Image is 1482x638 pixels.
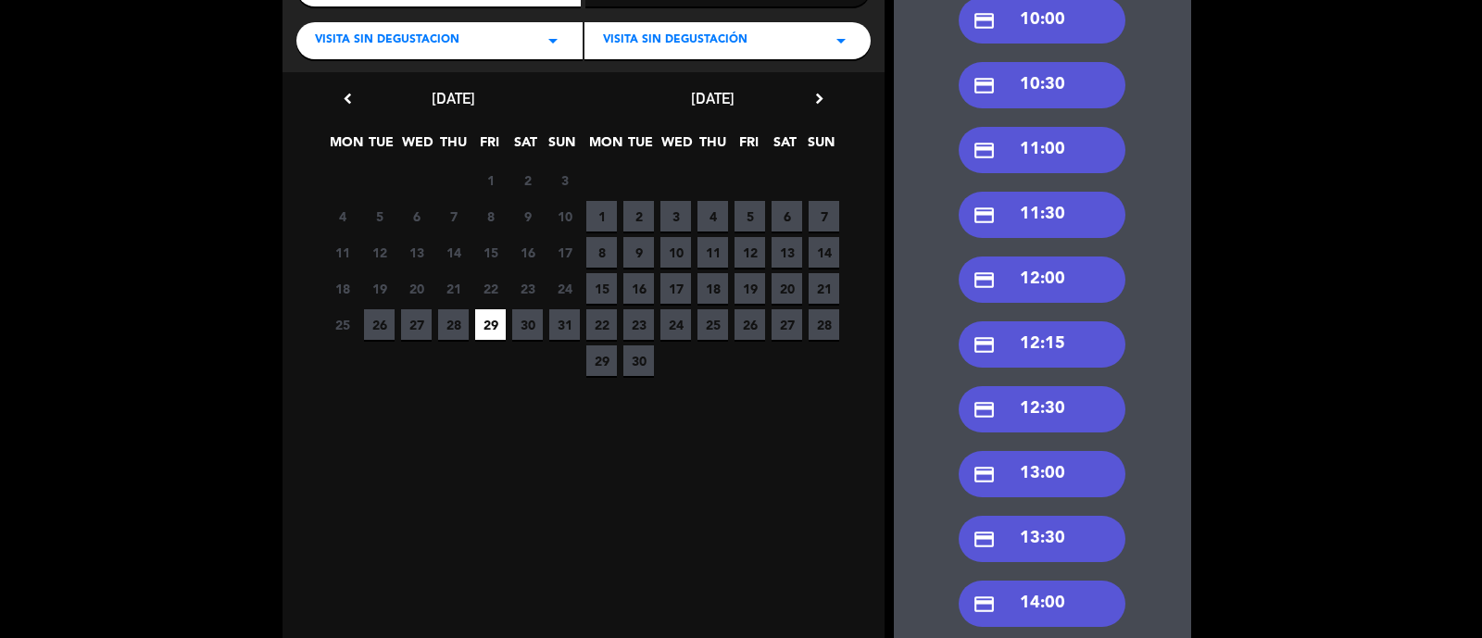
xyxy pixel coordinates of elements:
span: 25 [327,309,358,340]
span: 5 [364,201,395,231]
span: TUE [625,131,656,162]
span: SUN [546,131,577,162]
span: 8 [586,237,617,268]
span: 17 [660,273,691,304]
span: SAT [770,131,800,162]
i: credit_card [973,269,996,292]
span: 30 [623,345,654,376]
span: 20 [772,273,802,304]
span: 1 [475,165,506,195]
span: 13 [401,237,432,268]
div: 12:00 [959,256,1125,303]
i: credit_card [973,74,996,97]
i: arrow_drop_down [542,30,564,52]
span: 6 [772,201,802,231]
span: 4 [327,201,358,231]
span: FRI [734,131,764,162]
i: credit_card [973,333,996,357]
span: [DATE] [432,89,475,107]
span: 23 [623,309,654,340]
span: 9 [512,201,543,231]
i: credit_card [973,593,996,616]
span: [DATE] [691,89,735,107]
div: 12:30 [959,386,1125,432]
span: 2 [623,201,654,231]
span: 11 [327,237,358,268]
i: chevron_right [810,89,829,108]
span: SAT [510,131,541,162]
span: 21 [438,273,469,304]
span: 23 [512,273,543,304]
span: 24 [660,309,691,340]
span: 26 [735,309,765,340]
span: 7 [438,201,469,231]
span: 19 [364,273,395,304]
span: SUN [806,131,836,162]
span: Visita sin degustación [603,31,747,50]
span: MON [330,131,360,162]
span: 16 [512,237,543,268]
span: 17 [549,237,580,268]
span: 28 [438,309,469,340]
span: 20 [401,273,432,304]
span: MON [589,131,620,162]
span: 5 [735,201,765,231]
span: 6 [401,201,432,231]
span: 15 [586,273,617,304]
span: 22 [586,309,617,340]
span: 26 [364,309,395,340]
span: 4 [697,201,728,231]
span: FRI [474,131,505,162]
div: 10:30 [959,62,1125,108]
span: 29 [475,309,506,340]
span: 18 [327,273,358,304]
span: 12 [735,237,765,268]
span: 10 [549,201,580,231]
div: 13:30 [959,516,1125,562]
span: WED [402,131,433,162]
div: 11:00 [959,127,1125,173]
span: 30 [512,309,543,340]
span: 10 [660,237,691,268]
i: credit_card [973,204,996,227]
div: 11:30 [959,192,1125,238]
i: credit_card [973,9,996,32]
span: 21 [809,273,839,304]
span: 11 [697,237,728,268]
span: 28 [809,309,839,340]
i: credit_card [973,528,996,551]
span: 13 [772,237,802,268]
span: 25 [697,309,728,340]
i: chevron_left [338,89,358,108]
i: arrow_drop_down [830,30,852,52]
span: 2 [512,165,543,195]
span: 14 [809,237,839,268]
span: 31 [549,309,580,340]
span: 27 [401,309,432,340]
span: 12 [364,237,395,268]
i: credit_card [973,398,996,421]
span: 22 [475,273,506,304]
span: 14 [438,237,469,268]
i: credit_card [973,139,996,162]
span: 19 [735,273,765,304]
i: credit_card [973,463,996,486]
span: Visita sin degustacion [315,31,459,50]
span: 15 [475,237,506,268]
div: 12:15 [959,321,1125,368]
span: 1 [586,201,617,231]
span: 29 [586,345,617,376]
span: 24 [549,273,580,304]
div: 13:00 [959,451,1125,497]
span: 18 [697,273,728,304]
span: 27 [772,309,802,340]
span: WED [661,131,692,162]
span: 9 [623,237,654,268]
div: 14:00 [959,581,1125,627]
span: 3 [660,201,691,231]
span: 3 [549,165,580,195]
span: 7 [809,201,839,231]
span: THU [697,131,728,162]
span: 16 [623,273,654,304]
span: TUE [366,131,396,162]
